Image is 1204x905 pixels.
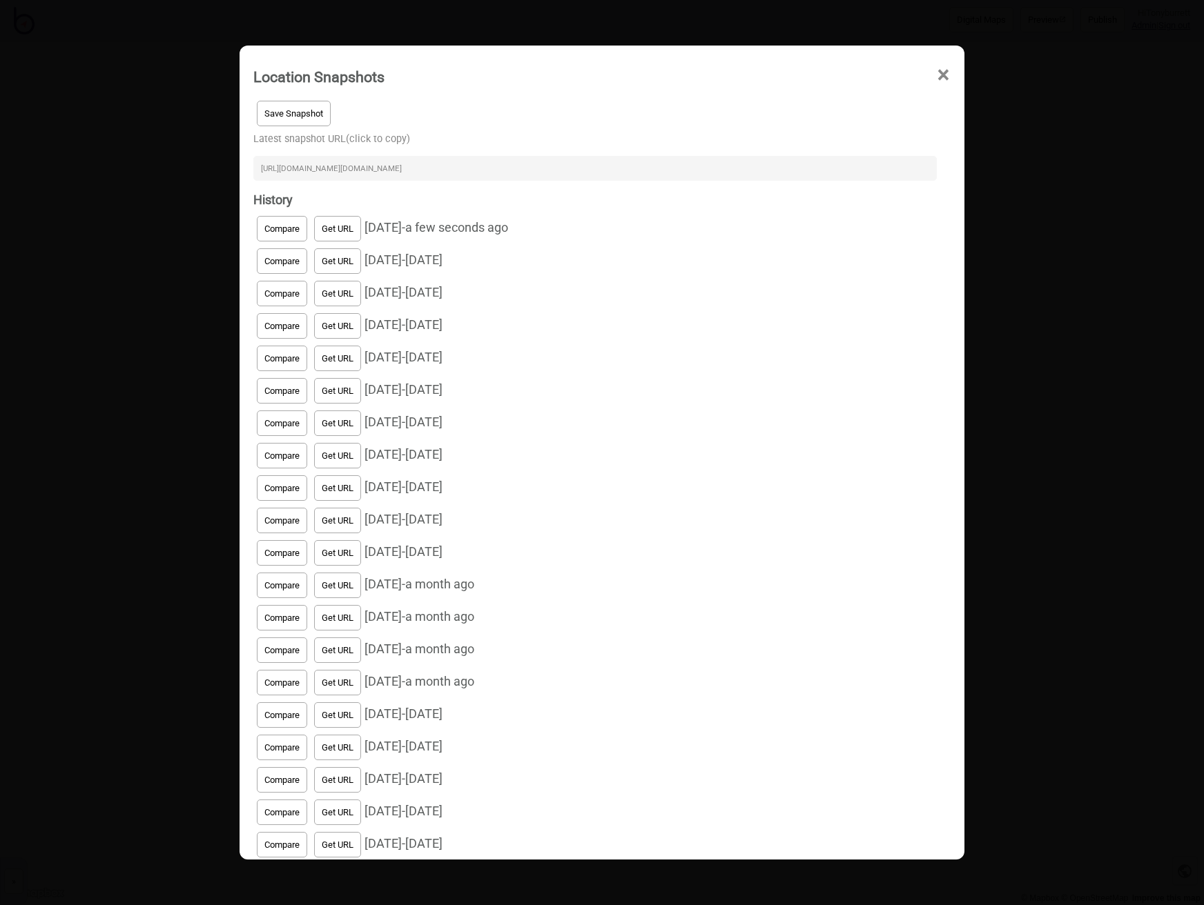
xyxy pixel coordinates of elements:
[257,101,331,126] button: Save Snapshot
[257,216,307,241] button: Compare
[257,313,307,339] button: Compare
[253,666,937,699] div: [DATE] - a month ago
[257,637,307,663] button: Compare
[314,735,361,760] button: Get URL
[253,62,385,92] div: Location Snapshots
[257,475,307,501] button: Compare
[253,764,937,796] div: [DATE] - [DATE]
[314,702,361,728] button: Get URL
[253,828,937,861] div: [DATE] - [DATE]
[257,443,307,468] button: Compare
[253,130,937,188] div: Latest snapshot URL (click to copy)
[936,52,951,98] span: ×
[314,573,361,598] button: Get URL
[253,731,937,764] div: [DATE] - [DATE]
[253,375,937,407] div: [DATE] - [DATE]
[264,108,323,119] span: Save Snapshot
[257,702,307,728] button: Compare
[314,832,361,857] button: Get URL
[314,346,361,371] button: Get URL
[257,573,307,598] button: Compare
[314,508,361,533] button: Get URL
[257,410,307,436] button: Compare
[314,637,361,663] button: Get URL
[314,443,361,468] button: Get URL
[257,832,307,857] button: Compare
[257,281,307,306] button: Compare
[314,799,361,825] button: Get URL
[257,799,307,825] button: Compare
[257,670,307,695] button: Compare
[253,212,937,245] div: [DATE] - a few seconds ago
[314,216,361,241] button: Get URL
[253,537,937,569] div: [DATE] - [DATE]
[253,439,937,472] div: [DATE] - [DATE]
[257,605,307,630] button: Compare
[253,342,937,375] div: [DATE] - [DATE]
[253,569,937,601] div: [DATE] - a month ago
[314,767,361,793] button: Get URL
[253,504,937,537] div: [DATE] - [DATE]
[257,735,307,760] button: Compare
[253,796,937,828] div: [DATE] - [DATE]
[314,281,361,306] button: Get URL
[253,310,937,342] div: [DATE] - [DATE]
[253,601,937,634] div: [DATE] - a month ago
[253,699,937,731] div: [DATE] - [DATE]
[314,540,361,566] button: Get URL
[253,634,937,666] div: [DATE] - a month ago
[257,346,307,371] button: Compare
[314,378,361,404] button: Get URL
[314,475,361,501] button: Get URL
[253,245,937,277] div: [DATE] - [DATE]
[314,670,361,695] button: Get URL
[257,767,307,793] button: Compare
[257,540,307,566] button: Compare
[253,472,937,504] div: [DATE] - [DATE]
[314,313,361,339] button: Get URL
[253,192,293,207] strong: History
[257,378,307,404] button: Compare
[257,248,307,274] button: Compare
[314,410,361,436] button: Get URL
[257,508,307,533] button: Compare
[314,248,361,274] button: Get URL
[253,407,937,439] div: [DATE] - [DATE]
[314,605,361,630] button: Get URL
[253,277,937,310] div: [DATE] - [DATE]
